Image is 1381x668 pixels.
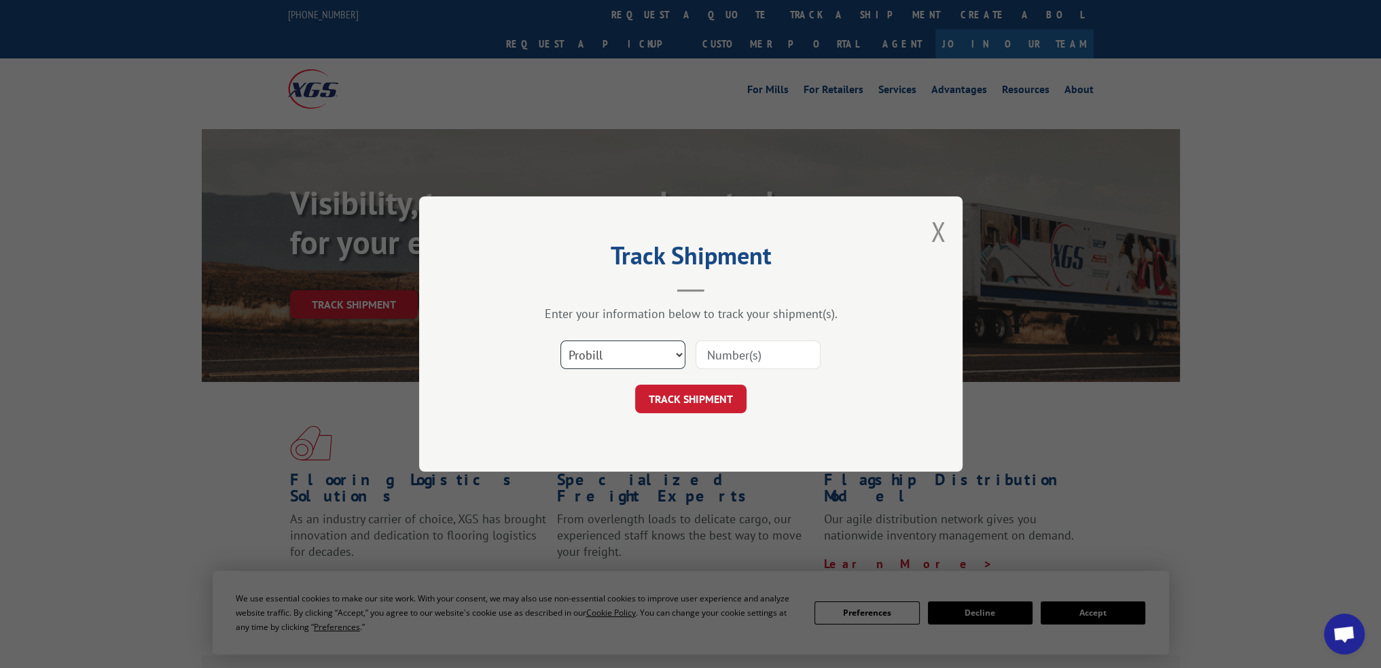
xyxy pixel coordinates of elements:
div: Open chat [1324,614,1365,654]
h2: Track Shipment [487,246,895,272]
button: Close modal [931,213,946,249]
input: Number(s) [696,340,821,369]
button: TRACK SHIPMENT [635,385,747,413]
div: Enter your information below to track your shipment(s). [487,306,895,321]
